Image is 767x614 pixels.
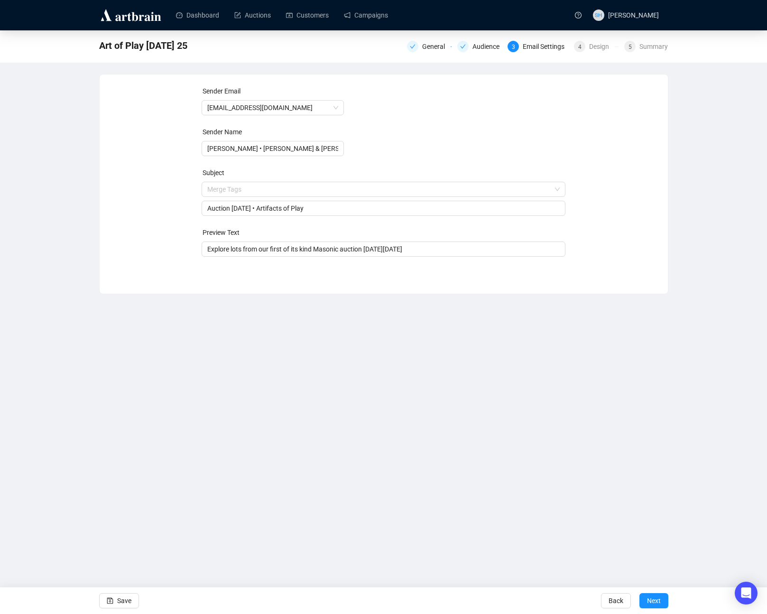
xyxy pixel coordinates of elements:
[639,593,668,608] button: Next
[647,587,661,614] span: Next
[512,44,515,50] span: 3
[99,38,187,53] span: Art of Play tomorrow 25
[628,44,632,50] span: 5
[608,11,659,19] span: [PERSON_NAME]
[203,227,566,238] div: Preview Text
[508,41,568,52] div: 3Email Settings
[99,593,139,608] button: Save
[410,44,416,49] span: check
[575,12,582,19] span: question-circle
[422,41,451,52] div: General
[203,167,566,178] div: Subject
[595,10,602,19] span: SH
[286,3,329,28] a: Customers
[117,587,131,614] span: Save
[735,582,758,605] div: Open Intercom Messenger
[234,3,271,28] a: Auctions
[460,44,466,49] span: check
[107,597,113,604] span: save
[609,587,623,614] span: Back
[457,41,502,52] div: Audience
[203,128,242,136] label: Sender Name
[523,41,570,52] div: Email Settings
[601,593,631,608] button: Back
[624,41,668,52] div: 5Summary
[574,41,619,52] div: 4Design
[589,41,615,52] div: Design
[407,41,452,52] div: General
[472,41,505,52] div: Audience
[578,44,582,50] span: 4
[176,3,219,28] a: Dashboard
[203,87,240,95] label: Sender Email
[639,41,668,52] div: Summary
[99,8,163,23] img: logo
[207,101,338,115] span: info@potterauctions.com
[344,3,388,28] a: Campaigns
